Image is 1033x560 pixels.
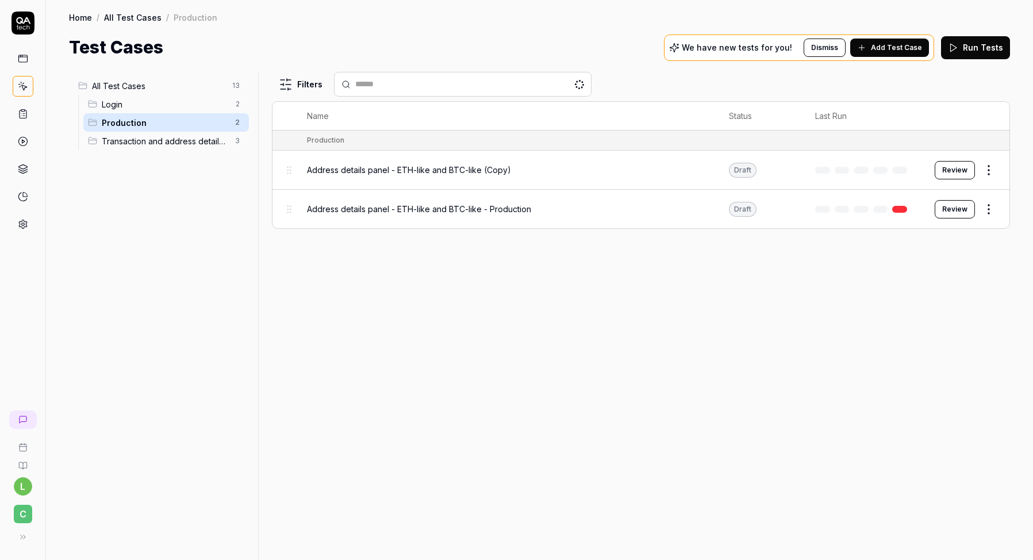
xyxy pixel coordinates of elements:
[102,98,228,110] span: Login
[272,73,329,96] button: Filters
[14,477,32,496] button: l
[228,79,244,93] span: 13
[717,102,804,131] th: Status
[682,44,792,52] p: We have new tests for you!
[231,134,244,148] span: 3
[729,202,756,217] div: Draft
[92,80,225,92] span: All Test Cases
[69,34,163,60] h1: Test Cases
[104,11,162,23] a: All Test Cases
[871,43,922,53] span: Add Test Case
[83,95,249,113] div: Drag to reorderLogin2
[231,97,244,111] span: 2
[166,11,169,23] div: /
[804,39,846,57] button: Dismiss
[307,203,531,215] span: Address details panel - ETH-like and BTC-like - Production
[5,434,41,452] a: Book a call with us
[9,411,37,429] a: New conversation
[295,102,717,131] th: Name
[14,505,32,523] span: C
[729,163,756,178] div: Draft
[231,116,244,129] span: 2
[850,39,929,57] button: Add Test Case
[941,36,1010,59] button: Run Tests
[935,161,975,179] button: Review
[83,132,249,150] div: Drag to reorderTransaction and address details panels3
[307,164,511,176] span: Address details panel - ETH-like and BTC-like (Copy)
[97,11,99,23] div: /
[102,117,228,129] span: Production
[174,11,217,23] div: Production
[69,11,92,23] a: Home
[804,102,923,131] th: Last Run
[307,135,344,145] div: Production
[5,452,41,470] a: Documentation
[272,151,1009,190] tr: Address details panel - ETH-like and BTC-like (Copy)DraftReview
[935,200,975,218] button: Review
[272,190,1009,228] tr: Address details panel - ETH-like and BTC-like - ProductionDraftReview
[5,496,41,526] button: C
[102,135,228,147] span: Transaction and address details panels
[83,113,249,132] div: Drag to reorderProduction2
